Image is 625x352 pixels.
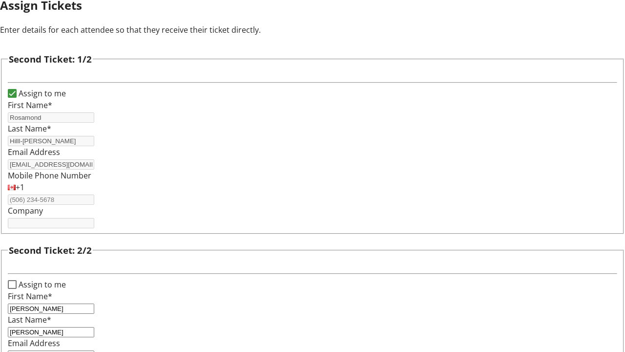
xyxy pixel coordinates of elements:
label: Email Address [8,147,60,157]
label: First Name* [8,100,52,110]
label: Last Name* [8,314,51,325]
label: Assign to me [17,88,66,99]
label: Company [8,205,43,216]
label: First Name* [8,291,52,302]
h3: Second Ticket: 1/2 [9,52,92,66]
label: Mobile Phone Number [8,170,91,181]
label: Email Address [8,338,60,349]
input: (506) 234-5678 [8,195,94,205]
label: Last Name* [8,123,51,134]
label: Assign to me [17,279,66,290]
h3: Second Ticket: 2/2 [9,243,92,257]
